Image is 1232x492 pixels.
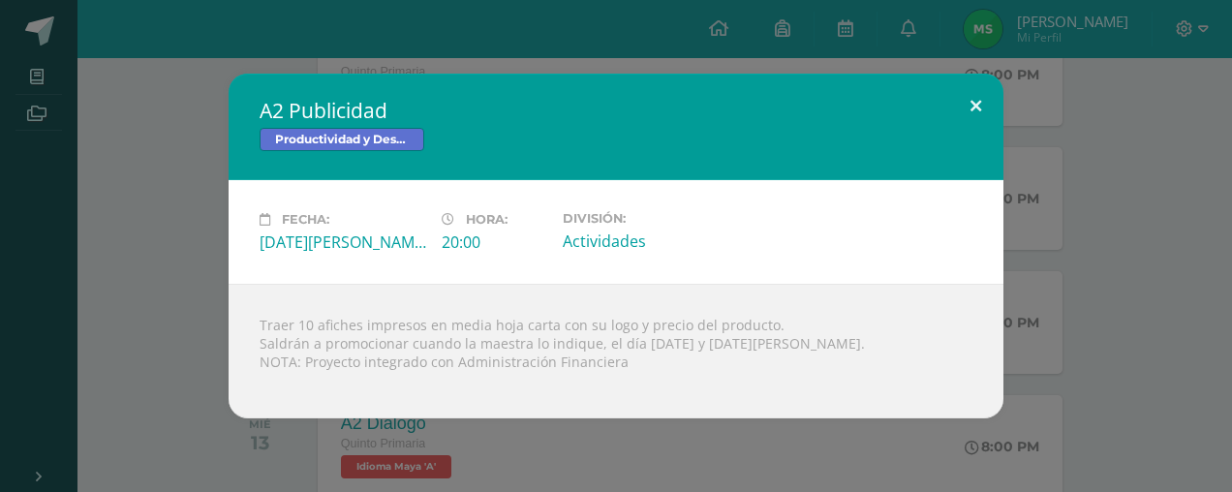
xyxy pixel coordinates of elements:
[948,74,1003,139] button: Close (Esc)
[260,128,424,151] span: Productividad y Desarrollo
[466,212,508,227] span: Hora:
[442,231,547,253] div: 20:00
[563,211,729,226] label: División:
[282,212,329,227] span: Fecha:
[260,97,972,124] h2: A2 Publicidad
[563,231,729,252] div: Actividades
[260,231,426,253] div: [DATE][PERSON_NAME]
[229,284,1003,418] div: Traer 10 afiches impresos en media hoja carta con su logo y precio del producto. Saldrán a promoc...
